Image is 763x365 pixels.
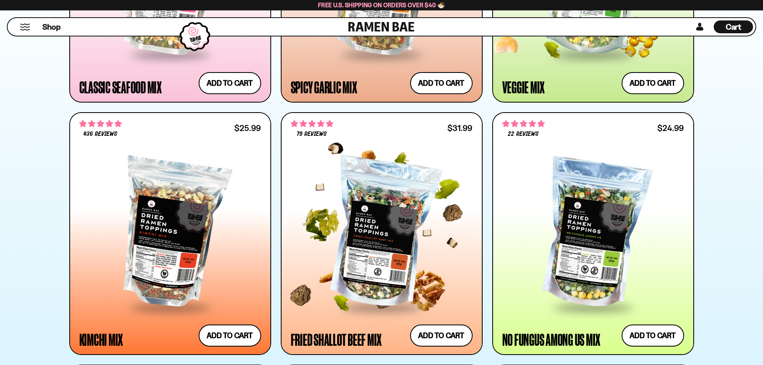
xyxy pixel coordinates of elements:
[410,325,473,347] button: Add to cart
[502,119,545,129] span: 4.82 stars
[297,131,326,137] span: 79 reviews
[42,20,60,33] a: Shop
[726,22,741,32] span: Cart
[79,80,162,94] div: Classic Seafood Mix
[714,18,753,36] div: Cart
[508,131,538,137] span: 22 reviews
[234,124,261,132] div: $25.99
[291,332,382,347] div: Fried Shallot Beef Mix
[281,112,483,355] a: 4.82 stars 79 reviews $31.99 Fried Shallot Beef Mix Add to cart
[199,72,261,94] button: Add to cart
[502,80,545,94] div: Veggie Mix
[447,124,472,132] div: $31.99
[69,112,271,355] a: 4.76 stars 436 reviews $25.99 Kimchi Mix Add to cart
[291,80,357,94] div: Spicy Garlic Mix
[79,332,123,347] div: Kimchi Mix
[318,1,445,9] span: Free U.S. Shipping on Orders over $40 🍜
[502,332,601,347] div: No Fungus Among Us Mix
[622,72,684,94] button: Add to cart
[79,119,122,129] span: 4.76 stars
[410,72,473,94] button: Add to cart
[622,325,684,347] button: Add to cart
[83,131,117,137] span: 436 reviews
[291,119,333,129] span: 4.82 stars
[42,22,60,32] span: Shop
[657,124,684,132] div: $24.99
[199,325,261,347] button: Add to cart
[492,112,694,355] a: 4.82 stars 22 reviews $24.99 No Fungus Among Us Mix Add to cart
[20,24,30,30] button: Mobile Menu Trigger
